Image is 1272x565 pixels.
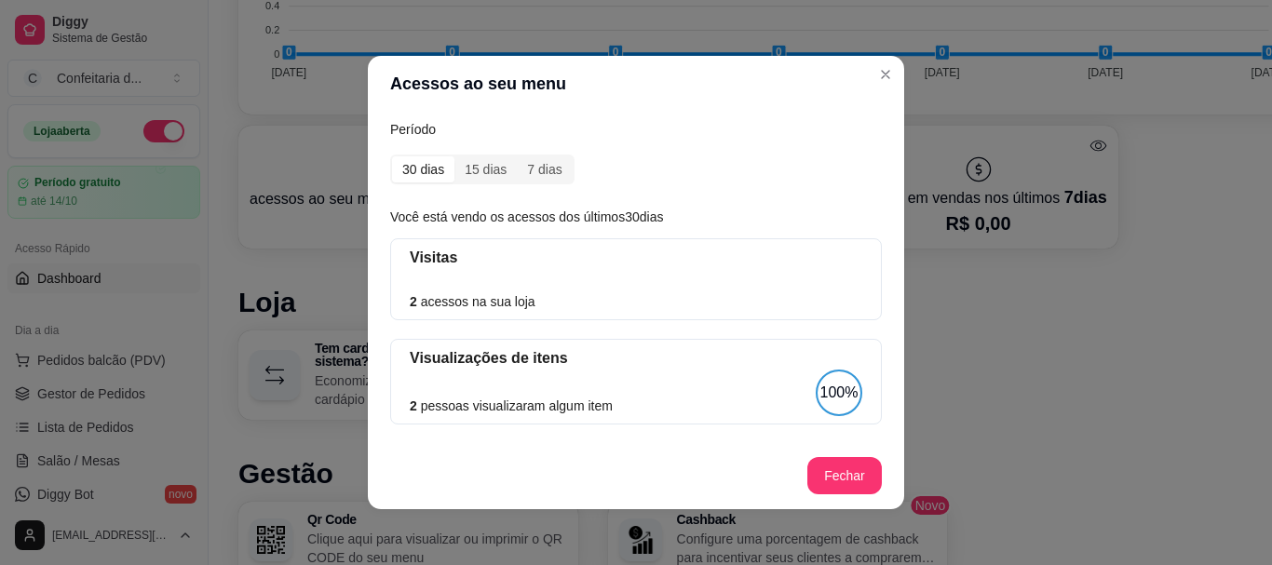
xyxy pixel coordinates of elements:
span: 2 [410,398,417,413]
button: Fechar [807,457,882,494]
article: Visualizações de itens [410,347,862,370]
button: Close [871,60,900,89]
article: pessoas visualizaram algum item [410,396,613,416]
div: 7 dias [517,156,572,182]
article: Período [390,119,882,140]
article: Visitas [410,247,862,269]
div: 30 dias [392,156,454,182]
div: 15 dias [454,156,517,182]
header: Acessos ao seu menu [368,56,904,112]
article: acessos na sua loja [410,291,535,312]
div: 100% [820,382,859,404]
span: 2 [410,294,417,309]
article: Você está vendo os acessos dos últimos 30 dias [390,207,882,227]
